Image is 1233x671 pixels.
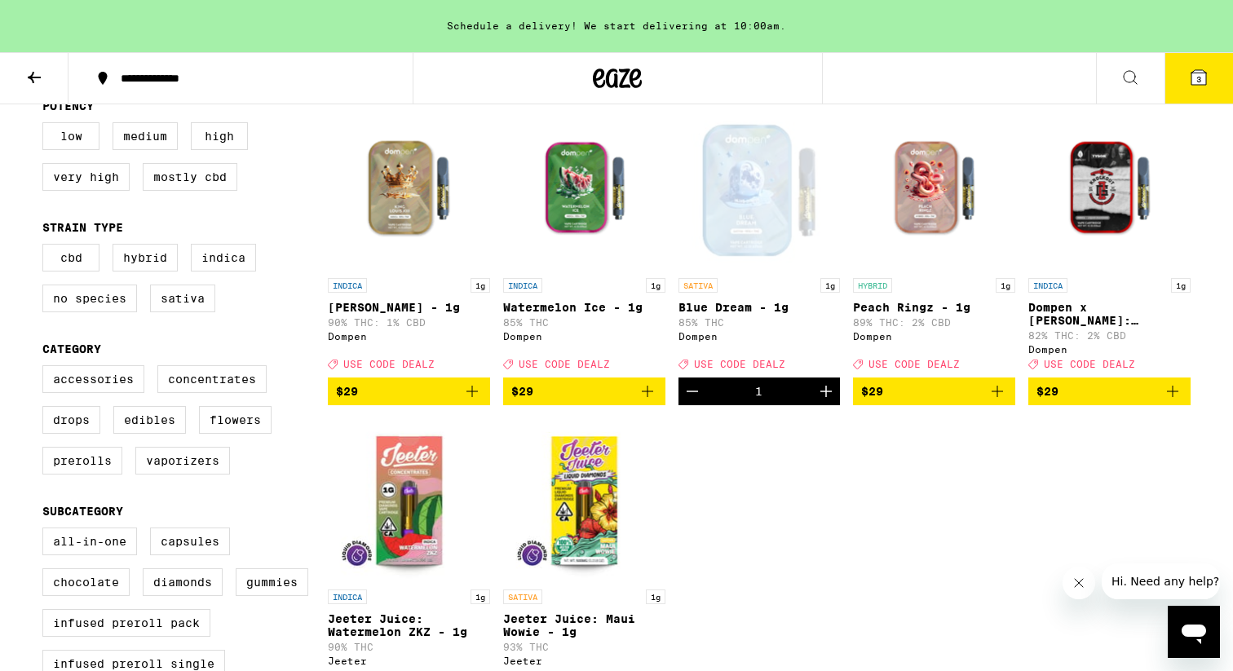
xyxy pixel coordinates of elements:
[853,107,1015,377] a: Open page for Peach Ringz - 1g from Dompen
[328,418,490,581] img: Jeeter - Jeeter Juice: Watermelon ZKZ - 1g
[143,568,223,596] label: Diamonds
[328,107,490,377] a: Open page for King Louis XIII - 1g from Dompen
[853,317,1015,328] p: 89% THC: 2% CBD
[503,377,665,405] button: Add to bag
[678,301,841,314] p: Blue Dream - 1g
[503,656,665,666] div: Jeeter
[1063,567,1095,599] iframe: Close message
[1036,385,1058,398] span: $29
[861,385,883,398] span: $29
[853,331,1015,342] div: Dompen
[1196,74,1201,84] span: 3
[503,301,665,314] p: Watermelon Ice - 1g
[996,278,1015,293] p: 1g
[42,244,99,271] label: CBD
[157,365,267,393] label: Concentrates
[868,359,960,369] span: USE CODE DEALZ
[328,317,490,328] p: 90% THC: 1% CBD
[503,317,665,328] p: 85% THC
[1171,278,1191,293] p: 1g
[503,331,665,342] div: Dompen
[42,609,210,637] label: Infused Preroll Pack
[694,359,785,369] span: USE CODE DEALZ
[328,642,490,652] p: 90% THC
[113,122,178,150] label: Medium
[135,447,230,475] label: Vaporizers
[328,278,367,293] p: INDICA
[328,589,367,604] p: INDICA
[143,163,237,191] label: Mostly CBD
[328,612,490,638] p: Jeeter Juice: Watermelon ZKZ - 1g
[471,278,490,293] p: 1g
[503,418,665,581] img: Jeeter - Jeeter Juice: Maui Wowie - 1g
[42,342,101,355] legend: Category
[1028,330,1191,341] p: 82% THC: 2% CBD
[42,122,99,150] label: Low
[336,385,358,398] span: $29
[42,221,123,234] legend: Strain Type
[678,331,841,342] div: Dompen
[328,377,490,405] button: Add to bag
[812,377,840,405] button: Increment
[820,278,840,293] p: 1g
[42,285,137,312] label: No Species
[113,244,178,271] label: Hybrid
[1028,107,1191,270] img: Dompen - Dompen x Tyson: Knockout OG Live Resin Liquid Diamonds - 1g
[328,301,490,314] p: [PERSON_NAME] - 1g
[42,406,100,434] label: Drops
[503,107,665,270] img: Dompen - Watermelon Ice - 1g
[42,365,144,393] label: Accessories
[853,107,1015,270] img: Dompen - Peach Ringz - 1g
[646,278,665,293] p: 1g
[1044,359,1135,369] span: USE CODE DEALZ
[503,278,542,293] p: INDICA
[503,612,665,638] p: Jeeter Juice: Maui Wowie - 1g
[42,447,122,475] label: Prerolls
[1028,301,1191,327] p: Dompen x [PERSON_NAME]: Knockout OG Live Resin Liquid Diamonds - 1g
[113,406,186,434] label: Edibles
[1028,377,1191,405] button: Add to bag
[1028,107,1191,377] a: Open page for Dompen x Tyson: Knockout OG Live Resin Liquid Diamonds - 1g from Dompen
[328,331,490,342] div: Dompen
[191,122,248,150] label: High
[199,406,272,434] label: Flowers
[42,99,94,113] legend: Potency
[1102,563,1220,599] iframe: Message from company
[678,377,706,405] button: Decrement
[678,107,841,377] a: Open page for Blue Dream - 1g from Dompen
[191,244,256,271] label: Indica
[853,377,1015,405] button: Add to bag
[853,278,892,293] p: HYBRID
[503,107,665,377] a: Open page for Watermelon Ice - 1g from Dompen
[755,385,762,398] div: 1
[236,568,308,596] label: Gummies
[1164,53,1233,104] button: 3
[503,642,665,652] p: 93% THC
[1168,606,1220,658] iframe: Button to launch messaging window
[678,278,718,293] p: SATIVA
[328,107,490,270] img: Dompen - King Louis XIII - 1g
[1028,278,1067,293] p: INDICA
[42,568,130,596] label: Chocolate
[42,163,130,191] label: Very High
[150,528,230,555] label: Capsules
[511,385,533,398] span: $29
[328,656,490,666] div: Jeeter
[42,528,137,555] label: All-In-One
[42,505,123,518] legend: Subcategory
[853,301,1015,314] p: Peach Ringz - 1g
[471,589,490,604] p: 1g
[1028,344,1191,355] div: Dompen
[150,285,215,312] label: Sativa
[343,359,435,369] span: USE CODE DEALZ
[678,317,841,328] p: 85% THC
[503,589,542,604] p: SATIVA
[519,359,610,369] span: USE CODE DEALZ
[646,589,665,604] p: 1g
